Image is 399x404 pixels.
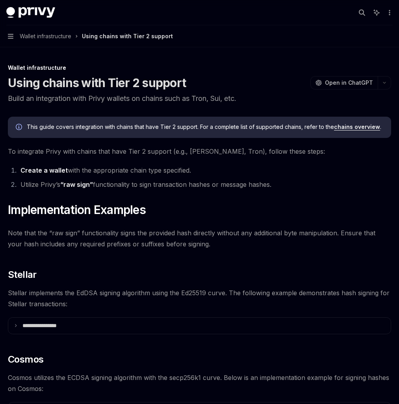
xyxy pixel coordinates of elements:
li: Utilize Privy’s functionality to sign transaction hashes or message hashes. [18,179,391,190]
li: with the appropriate chain type specified. [18,165,391,176]
span: Stellar implements the EdDSA signing algorithm using the Ed25519 curve. The following example dem... [8,287,391,309]
button: Open in ChatGPT [310,76,378,89]
span: To integrate Privy with chains that have Tier 2 support (e.g., [PERSON_NAME], Tron), follow these... [8,146,391,157]
svg: Info [16,124,24,132]
span: Wallet infrastructure [20,32,71,41]
span: Open in ChatGPT [325,79,373,87]
h1: Using chains with Tier 2 support [8,76,186,90]
img: dark logo [6,7,55,18]
span: Cosmos [8,353,43,366]
a: chains overview [334,123,380,130]
span: Implementation Examples [8,203,146,217]
span: This guide covers integration with chains that have Tier 2 support. For a complete list of suppor... [27,123,383,131]
span: Stellar [8,268,37,281]
div: Using chains with Tier 2 support [82,32,173,41]
div: Wallet infrastructure [8,64,391,72]
a: Create a wallet [20,166,68,175]
span: Cosmos utilizes the ECDSA signing algorithm with the secp256k1 curve. Below is an implementation ... [8,372,391,394]
a: “raw sign” [60,181,93,189]
p: Build an integration with Privy wallets on chains such as Tron, Sui, etc. [8,93,391,104]
button: More actions [385,7,393,18]
span: Note that the “raw sign” functionality signs the provided hash directly without any additional by... [8,227,391,249]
